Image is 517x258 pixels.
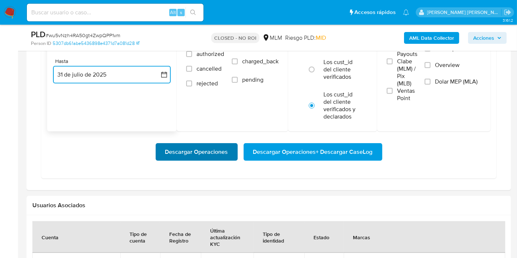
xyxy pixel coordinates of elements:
[473,32,494,44] span: Acciones
[404,32,459,44] button: AML Data Collector
[262,34,282,42] div: MLM
[46,32,120,39] span: # wu5vNzh4RA50gt4ZwpQPP1vm
[285,34,326,42] span: Riesgo PLD:
[170,9,176,16] span: Alt
[409,32,454,44] b: AML Data Collector
[354,8,396,16] span: Accesos rápidos
[185,7,201,18] button: search-icon
[403,9,409,15] a: Notificaciones
[503,17,513,23] span: 3.161.2
[32,202,505,209] h2: Usuarios Asociados
[427,9,502,16] p: carlos.obholz@mercadolibre.com
[53,40,139,47] a: 5307db61abe5436898e4371d7a081d28
[211,33,259,43] p: CLOSED - NO ROI
[27,8,203,17] input: Buscar usuario o caso...
[180,9,182,16] span: s
[316,33,326,42] span: MID
[31,28,46,40] b: PLD
[31,40,51,47] b: Person ID
[468,32,507,44] button: Acciones
[504,8,511,16] a: Salir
